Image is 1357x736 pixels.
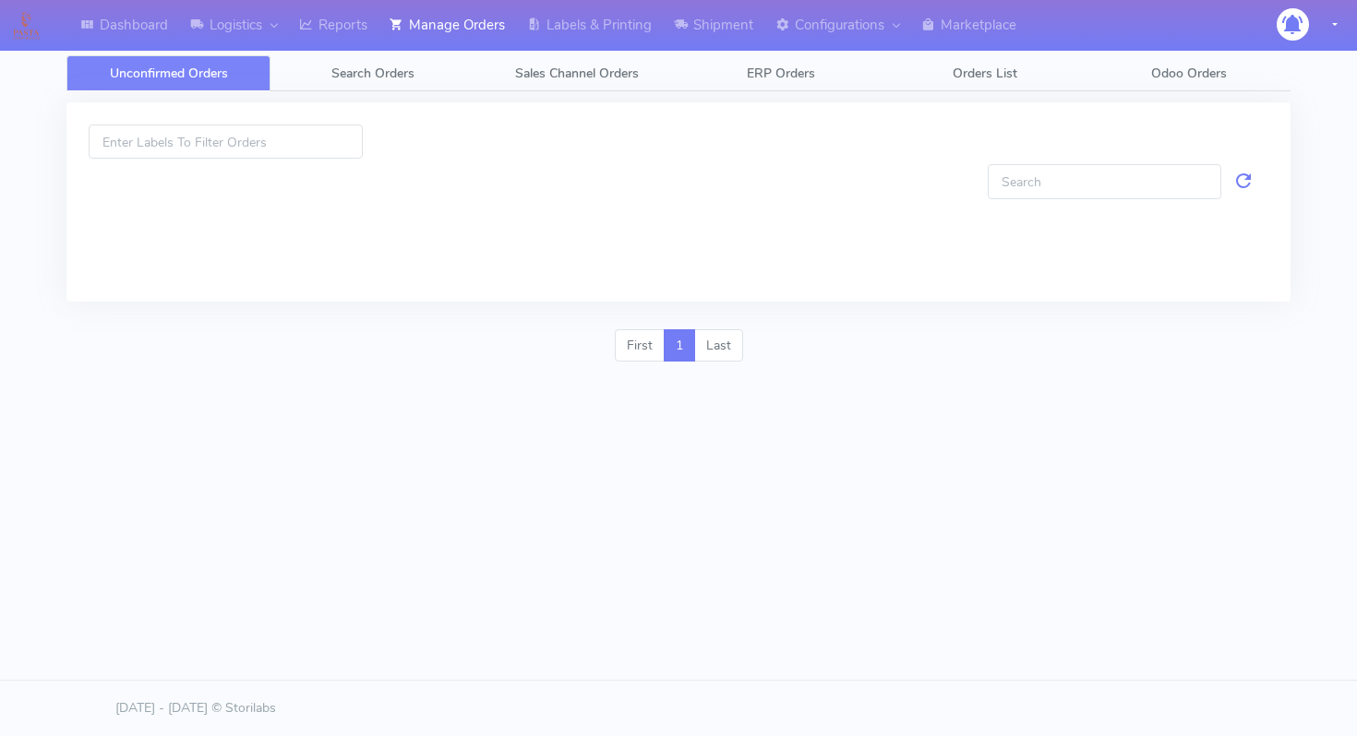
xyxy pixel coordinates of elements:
[747,65,815,82] span: ERP Orders
[953,65,1017,82] span: Orders List
[110,65,228,82] span: Unconfirmed Orders
[664,329,695,362] a: 1
[515,65,639,82] span: Sales Channel Orders
[89,125,363,159] input: Enter Labels To Filter Orders
[66,55,1291,91] ul: Tabs
[1151,65,1227,82] span: Odoo Orders
[331,65,414,82] span: Search Orders
[988,164,1222,198] input: Search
